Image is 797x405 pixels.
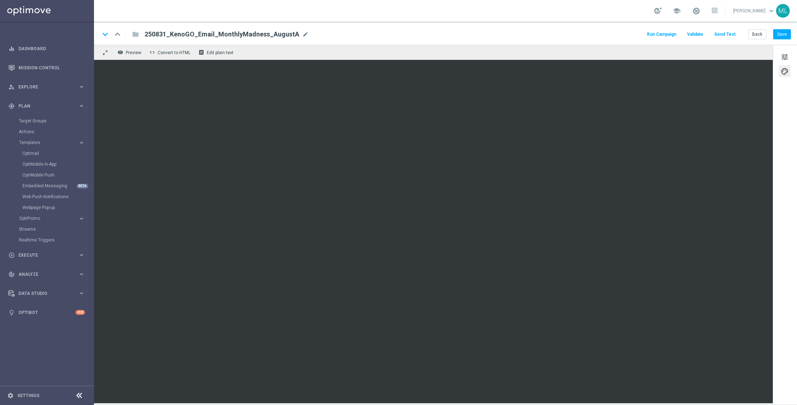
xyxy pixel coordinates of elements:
span: 250831_KenoGO_Email_MonthlyMadness_AugustA [145,30,299,39]
button: Templates keyboard_arrow_right [19,140,85,145]
a: Realtime Triggers [19,237,75,243]
div: ML [776,4,790,18]
a: Webpage Pop-up [22,205,75,210]
div: BETA [77,184,88,188]
a: Optimail [22,151,75,156]
button: tune [779,51,790,62]
div: Realtime Triggers [19,235,93,245]
button: code Convert to HTML [147,48,194,57]
div: Dashboard [8,39,85,58]
button: Run Campaign [646,30,677,39]
span: keyboard_arrow_down [767,7,775,15]
i: keyboard_arrow_down [100,29,111,40]
span: Execute [18,253,78,257]
button: Data Studio keyboard_arrow_right [8,291,85,296]
i: equalizer [8,45,15,52]
span: Validate [687,32,703,37]
div: Webpage Pop-up [22,202,93,213]
i: keyboard_arrow_right [78,215,85,222]
div: Data Studio [8,290,78,297]
button: Back [748,29,766,39]
i: track_changes [8,271,15,278]
button: remove_red_eye Preview [116,48,145,57]
i: keyboard_arrow_right [78,83,85,90]
a: Web Push Notifications [22,194,75,200]
span: code [149,49,155,55]
a: Embedded Messaging [22,183,75,189]
div: +10 [76,310,85,315]
a: Dashboard [18,39,85,58]
a: [PERSON_NAME]keyboard_arrow_down [732,5,776,16]
i: lightbulb [8,309,15,316]
i: keyboard_arrow_right [78,271,85,278]
button: gps_fixed Plan keyboard_arrow_right [8,103,85,109]
div: Optibot [8,303,85,322]
div: Templates [19,137,93,213]
div: OptiMobile In-App [22,159,93,170]
div: Streams [19,224,93,235]
a: Settings [17,393,39,398]
button: Save [773,29,791,39]
div: OptiPromo [19,213,93,224]
i: keyboard_arrow_right [78,139,85,146]
i: receipt [198,49,204,55]
div: Web Push Notifications [22,191,93,202]
span: Edit plain text [207,50,233,55]
i: keyboard_arrow_right [78,103,85,109]
div: Optimail [22,148,93,159]
div: Embedded Messaging [22,180,93,191]
i: keyboard_arrow_right [78,290,85,297]
span: palette [781,67,789,76]
div: Mission Control [8,58,85,77]
div: Actions [19,126,93,137]
span: tune [781,52,789,62]
div: person_search Explore keyboard_arrow_right [8,84,85,90]
button: equalizer Dashboard [8,46,85,52]
i: settings [7,392,14,399]
i: keyboard_arrow_right [78,252,85,258]
span: Templates [19,140,71,145]
span: school [673,7,681,15]
span: mode_edit [302,31,309,38]
div: Analyze [8,271,78,278]
span: Plan [18,104,78,108]
span: Analyze [18,272,78,276]
button: Send Test [713,30,737,39]
span: Convert to HTML [158,50,190,55]
button: OptiPromo keyboard_arrow_right [19,215,85,221]
a: OptiMobile In-App [22,161,75,167]
div: OptiPromo [19,216,78,221]
span: OptiPromo [19,216,71,221]
a: Mission Control [18,58,85,77]
button: lightbulb Optibot +10 [8,310,85,315]
button: Validate [686,30,704,39]
div: Execute [8,252,78,258]
div: OptiMobile Push [22,170,93,180]
i: remove_red_eye [117,49,123,55]
a: Actions [19,129,75,135]
span: Data Studio [18,291,78,296]
a: Target Groups [19,118,75,124]
button: Mission Control [8,65,85,71]
i: person_search [8,84,15,90]
span: Preview [126,50,141,55]
div: Templates [19,140,78,145]
button: track_changes Analyze keyboard_arrow_right [8,271,85,277]
div: Explore [8,84,78,90]
a: Optibot [18,303,76,322]
button: play_circle_outline Execute keyboard_arrow_right [8,252,85,258]
span: Explore [18,85,78,89]
button: receipt Edit plain text [197,48,237,57]
i: play_circle_outline [8,252,15,258]
button: palette [779,65,790,77]
a: Streams [19,226,75,232]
